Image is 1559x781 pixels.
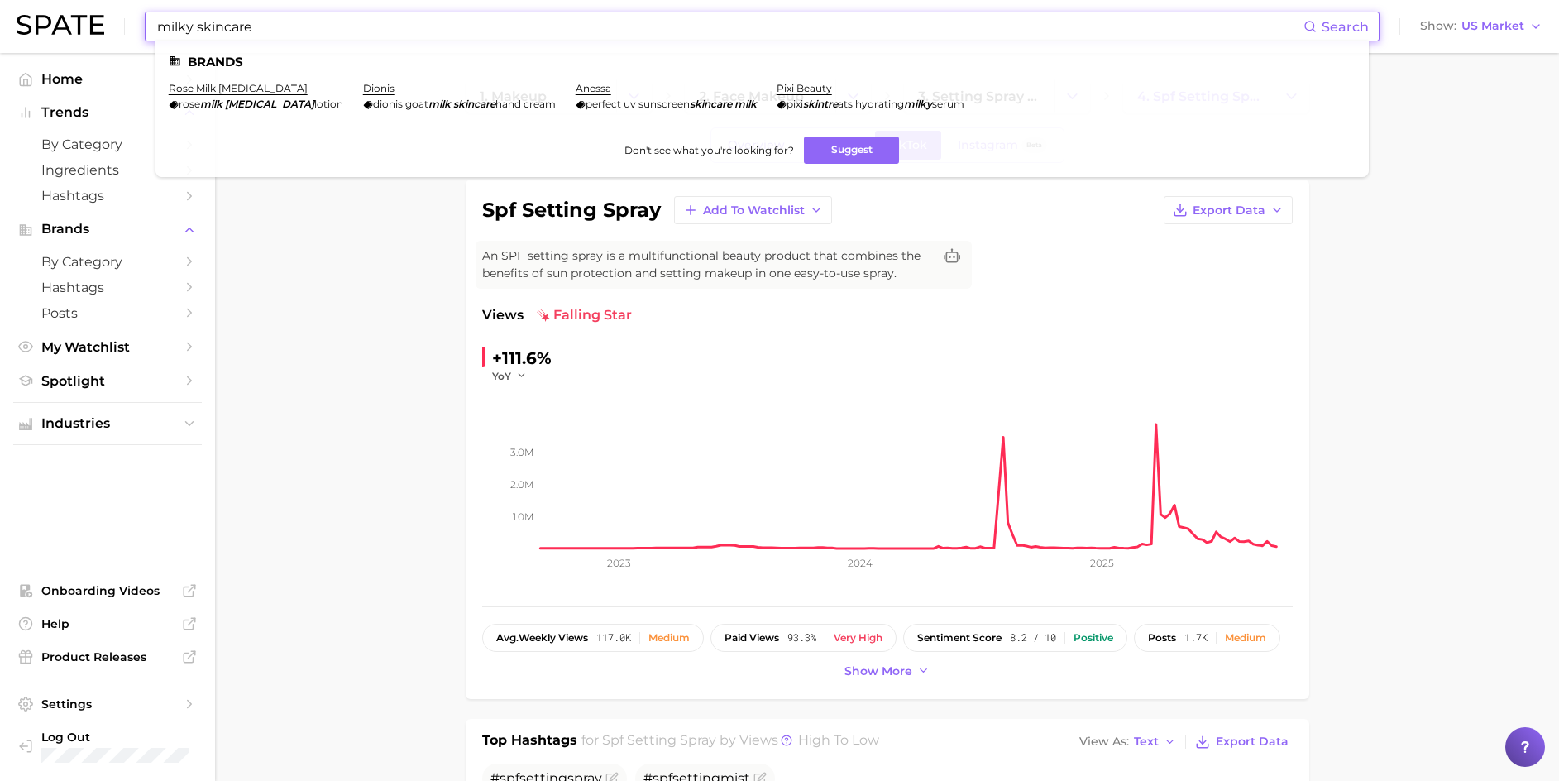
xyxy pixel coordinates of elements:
[1148,632,1176,644] span: posts
[674,196,832,224] button: Add to Watchlist
[606,557,630,569] tspan: 2023
[41,137,174,152] span: by Category
[13,411,202,436] button: Industries
[482,624,704,652] button: avg.weekly views117.0kMedium
[482,305,524,325] span: Views
[602,732,716,748] span: spf setting spray
[903,624,1127,652] button: sentiment score8.2 / 10Positive
[13,334,202,360] a: My Watchlist
[1225,632,1266,644] div: Medium
[13,275,202,300] a: Hashtags
[363,82,395,94] a: dionis
[586,98,690,110] span: perfect uv sunscreen
[41,730,189,745] span: Log Out
[725,632,779,644] span: paid views
[17,15,104,35] img: SPATE
[840,660,935,683] button: Show more
[13,183,202,208] a: Hashtags
[1010,632,1056,644] span: 8.2 / 10
[496,632,588,644] span: weekly views
[41,583,174,598] span: Onboarding Videos
[834,632,882,644] div: Very high
[225,98,314,110] em: [MEDICAL_DATA]
[838,98,904,110] span: ats hydrating
[496,631,519,644] abbr: average
[917,632,1002,644] span: sentiment score
[1090,557,1114,569] tspan: 2025
[787,632,816,644] span: 93.3%
[200,98,222,110] em: milk
[13,157,202,183] a: Ingredients
[1184,632,1208,644] span: 1.7k
[777,82,832,94] a: pixi beauty
[169,55,1356,69] li: Brands
[576,82,611,94] a: anessa
[314,98,343,110] span: lotion
[1193,204,1265,218] span: Export Data
[41,416,174,431] span: Industries
[1191,731,1292,754] button: Export Data
[13,644,202,669] a: Product Releases
[1164,196,1293,224] button: Export Data
[513,510,533,522] tspan: 1.0m
[581,731,879,754] h2: for by Views
[13,692,202,716] a: Settings
[41,254,174,270] span: by Category
[41,105,174,120] span: Trends
[537,309,550,322] img: falling star
[41,71,174,87] span: Home
[492,369,528,383] button: YoY
[13,132,202,157] a: by Category
[803,98,838,110] em: skintre
[624,144,794,156] span: Don't see what you're looking for?
[13,66,202,92] a: Home
[1134,737,1159,746] span: Text
[1074,632,1113,644] div: Positive
[179,98,200,110] span: rose
[492,345,552,371] div: +111.6%
[41,616,174,631] span: Help
[41,649,174,664] span: Product Releases
[492,369,511,383] span: YoY
[798,732,879,748] span: high to low
[1134,624,1280,652] button: posts1.7kMedium
[904,98,932,110] em: milky
[690,98,732,110] em: skincare
[1461,22,1524,31] span: US Market
[495,98,556,110] span: hand cream
[1322,19,1369,35] span: Search
[703,204,805,218] span: Add to Watchlist
[1216,735,1289,749] span: Export Data
[734,98,757,110] em: milk
[596,632,631,644] span: 117.0k
[482,247,932,282] span: An SPF setting spray is a multifunctional beauty product that combines the benefits of sun protec...
[482,200,661,220] h1: spf setting spray
[41,373,174,389] span: Spotlight
[648,632,690,644] div: Medium
[1416,16,1547,37] button: ShowUS Market
[13,368,202,394] a: Spotlight
[41,280,174,295] span: Hashtags
[537,305,632,325] span: falling star
[1079,737,1129,746] span: View As
[787,98,803,110] span: pixi
[710,624,897,652] button: paid views93.3%Very high
[13,578,202,603] a: Onboarding Videos
[41,697,174,712] span: Settings
[373,98,428,110] span: dionis goat
[1420,22,1456,31] span: Show
[13,611,202,636] a: Help
[41,222,174,237] span: Brands
[41,339,174,355] span: My Watchlist
[155,12,1303,41] input: Search here for a brand, industry, or ingredient
[1075,731,1181,753] button: View AsText
[848,557,873,569] tspan: 2024
[13,249,202,275] a: by Category
[13,725,202,768] a: Log out. Currently logged in with e-mail unhokang@lghnh.com.
[13,300,202,326] a: Posts
[13,100,202,125] button: Trends
[169,82,308,94] a: rose milk [MEDICAL_DATA]
[844,664,912,678] span: Show more
[13,217,202,242] button: Brands
[932,98,964,110] span: serum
